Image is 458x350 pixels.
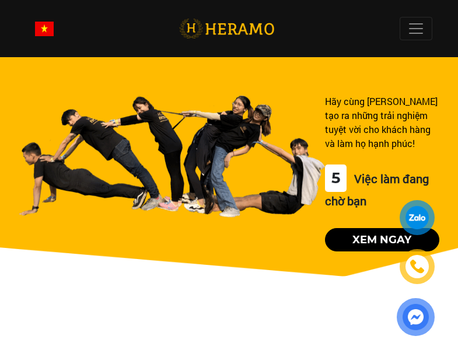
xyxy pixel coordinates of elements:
img: phone-icon [410,260,424,274]
div: Hãy cùng [PERSON_NAME] tạo ra những trải nghiệm tuyệt vời cho khách hàng và làm họ hạnh phúc! [325,94,439,150]
div: 5 [325,164,347,192]
img: logo [179,17,274,41]
img: vn-flag.png [35,22,54,36]
span: Việc làm đang chờ bạn [325,171,429,208]
a: phone-icon [401,251,433,282]
img: banner [19,94,325,218]
button: Xem ngay [325,228,439,251]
